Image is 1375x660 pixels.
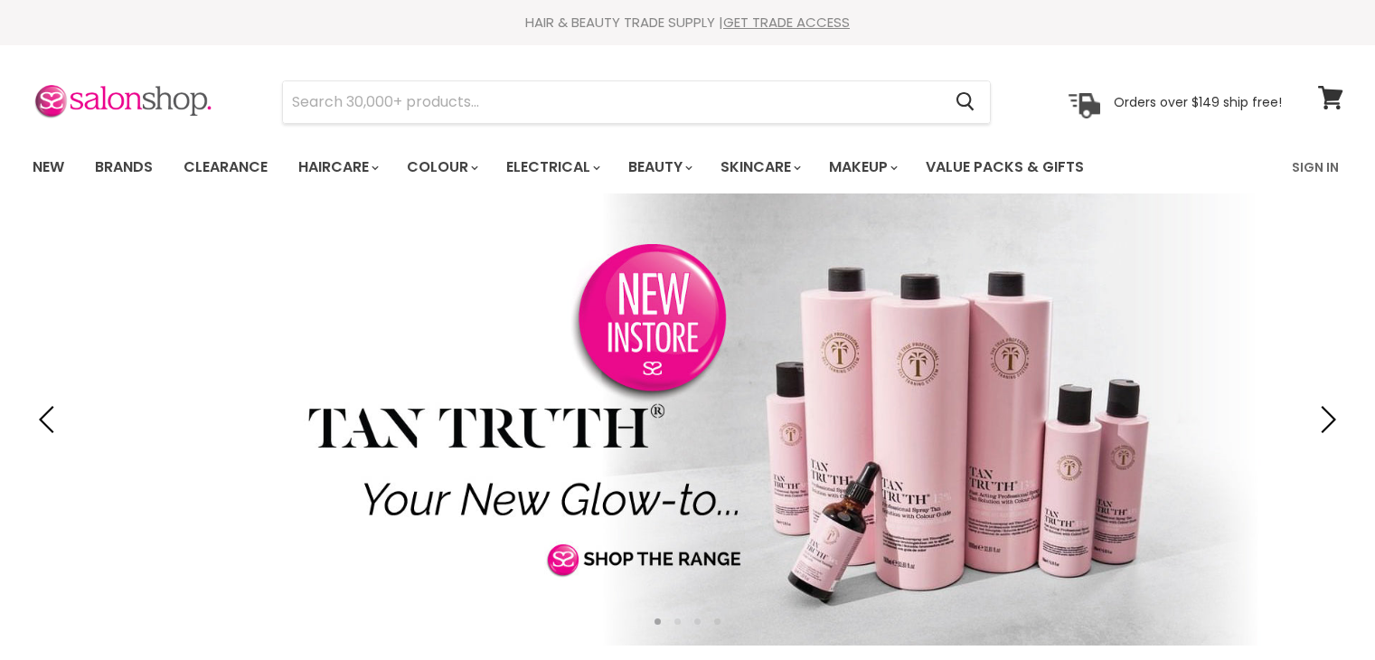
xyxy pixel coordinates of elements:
[1281,148,1350,186] a: Sign In
[912,148,1097,186] a: Value Packs & Gifts
[674,618,681,625] li: Page dot 2
[694,618,701,625] li: Page dot 3
[19,141,1190,193] ul: Main menu
[707,148,812,186] a: Skincare
[32,401,68,438] button: Previous
[283,81,942,123] input: Search
[285,148,390,186] a: Haircare
[10,141,1366,193] nav: Main
[81,148,166,186] a: Brands
[10,14,1366,32] div: HAIR & BEAUTY TRADE SUPPLY |
[393,148,489,186] a: Colour
[723,13,850,32] a: GET TRADE ACCESS
[615,148,703,186] a: Beauty
[19,148,78,186] a: New
[1307,401,1343,438] button: Next
[1114,93,1282,109] p: Orders over $149 ship free!
[714,618,720,625] li: Page dot 4
[170,148,281,186] a: Clearance
[493,148,611,186] a: Electrical
[815,148,909,186] a: Makeup
[655,618,661,625] li: Page dot 1
[942,81,990,123] button: Search
[282,80,991,124] form: Product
